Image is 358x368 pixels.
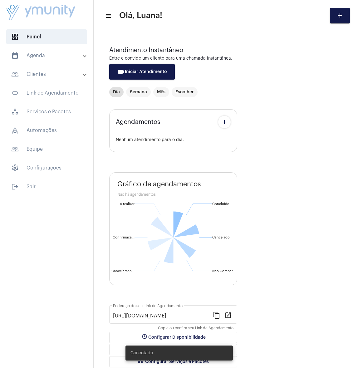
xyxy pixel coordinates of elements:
span: Serviços e Pacotes [6,104,87,119]
mat-hint: Copie ou confira seu Link de Agendamento [158,326,233,331]
button: Configurar Disponibilidade [109,332,237,343]
span: Olá, Luana! [119,11,162,21]
span: Conectado [130,350,153,356]
text: A realizar [120,202,135,206]
mat-icon: schedule [141,334,148,341]
mat-icon: add [336,12,344,19]
mat-icon: sidenav icon [105,12,111,20]
mat-icon: sidenav icon [11,52,19,59]
mat-chip: Mês [153,87,169,97]
mat-chip: Dia [109,87,124,97]
mat-icon: add [221,118,228,126]
button: Bloquear Datas/Horários [109,344,237,355]
mat-icon: content_copy [213,311,220,319]
text: Cancelado [212,236,230,239]
div: Entre e convide um cliente para uma chamada instantânea. [109,56,342,61]
mat-icon: sidenav icon [11,71,19,78]
span: Gráfico de agendamentos [117,180,201,188]
text: Cancelamen... [111,269,135,273]
button: Configurar Serviços e Pacotes [109,356,237,367]
mat-expansion-panel-header: sidenav iconAgenda [4,48,93,63]
mat-panel-title: Agenda [11,52,83,59]
span: sidenav icon [11,127,19,134]
mat-expansion-panel-header: sidenav iconClientes [4,67,93,82]
text: Concluído [212,202,229,206]
span: Link de Agendamento [6,86,87,101]
span: Configurações [6,160,87,175]
div: Atendimento Instantâneo [109,47,342,54]
mat-icon: videocam [117,68,125,76]
mat-icon: sidenav icon [11,145,19,153]
span: sidenav icon [11,108,19,115]
mat-panel-title: Clientes [11,71,83,78]
img: da4d17c4-93e0-4e87-ea01-5b37ad3a248d.png [5,3,77,22]
text: Não Compar... [212,269,235,273]
mat-icon: sidenav icon [11,183,19,190]
text: Confirmaçã... [113,236,135,239]
span: Sair [6,179,87,194]
span: sidenav icon [11,33,19,41]
mat-icon: sidenav icon [11,89,19,97]
mat-icon: open_in_new [224,311,232,319]
span: Equipe [6,142,87,157]
input: Link [113,313,208,319]
div: Nenhum atendimento para o dia. [116,138,231,142]
span: Automações [6,123,87,138]
span: Painel [6,29,87,44]
button: Iniciar Atendimento [109,64,175,80]
span: sidenav icon [11,164,19,172]
span: Agendamentos [116,119,160,125]
mat-chip: Semana [126,87,151,97]
mat-chip: Escolher [172,87,198,97]
span: Iniciar Atendimento [117,70,167,74]
span: Configurar Disponibilidade [141,335,206,340]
